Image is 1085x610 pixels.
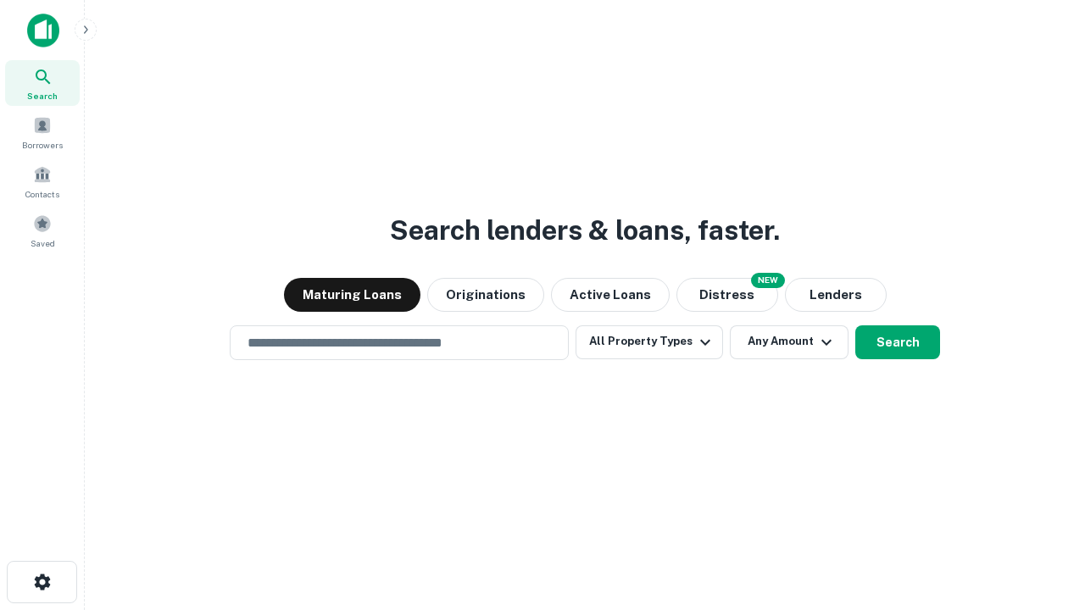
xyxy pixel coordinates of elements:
h3: Search lenders & loans, faster. [390,210,780,251]
button: Maturing Loans [284,278,420,312]
div: NEW [751,273,785,288]
iframe: Chat Widget [1000,474,1085,556]
button: All Property Types [576,325,723,359]
span: Contacts [25,187,59,201]
a: Search [5,60,80,106]
a: Contacts [5,158,80,204]
a: Saved [5,208,80,253]
button: Search distressed loans with lien and other non-mortgage details. [676,278,778,312]
a: Borrowers [5,109,80,155]
img: capitalize-icon.png [27,14,59,47]
button: Search [855,325,940,359]
span: Saved [31,236,55,250]
button: Originations [427,278,544,312]
button: Lenders [785,278,887,312]
button: Any Amount [730,325,849,359]
span: Borrowers [22,138,63,152]
button: Active Loans [551,278,670,312]
span: Search [27,89,58,103]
